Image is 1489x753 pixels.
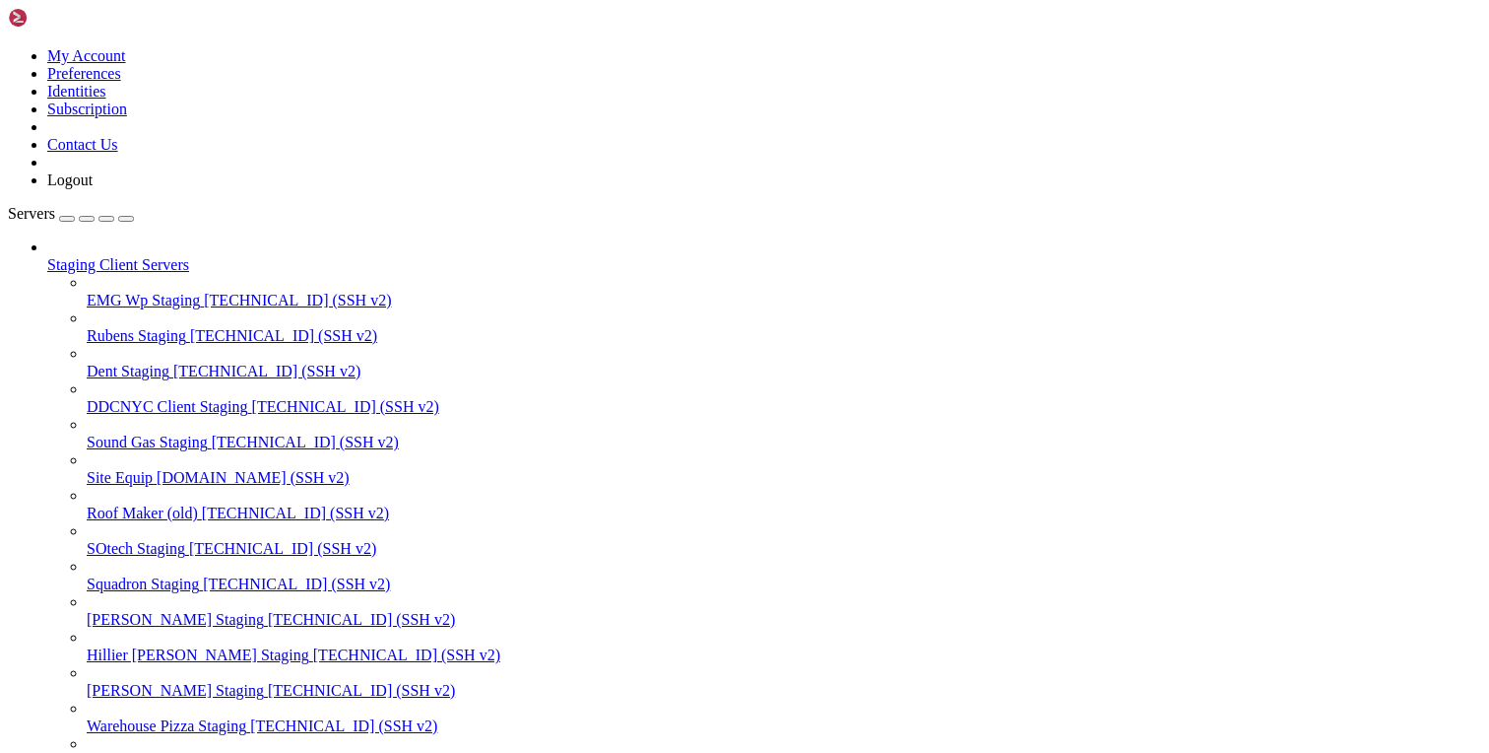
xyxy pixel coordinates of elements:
[268,682,455,699] span: [TECHNICAL_ID] (SSH v2)
[87,469,153,486] span: Site Equip
[87,434,208,450] span: Sound Gas Staging
[87,611,264,628] span: [PERSON_NAME] Staging
[173,363,360,379] span: [TECHNICAL_ID] (SSH v2)
[47,256,1481,274] a: Staging Client Servers
[47,47,126,64] a: My Account
[157,469,350,486] span: [DOMAIN_NAME] (SSH v2)
[87,309,1481,345] li: Rubens Staging [TECHNICAL_ID] (SSH v2)
[87,292,200,308] span: EMG Wp Staging
[87,327,1481,345] a: Rubens Staging [TECHNICAL_ID] (SSH v2)
[87,576,199,592] span: Squadron Staging
[87,487,1481,522] li: Roof Maker (old) [TECHNICAL_ID] (SSH v2)
[47,171,93,188] a: Logout
[87,682,1481,700] a: [PERSON_NAME] Staging [TECHNICAL_ID] (SSH v2)
[87,469,1481,487] a: Site Equip [DOMAIN_NAME] (SSH v2)
[87,540,1481,558] a: SOtech Staging [TECHNICAL_ID] (SSH v2)
[87,718,1481,735] a: Warehouse Pizza Staging [TECHNICAL_ID] (SSH v2)
[204,292,391,308] span: [TECHNICAL_ID] (SSH v2)
[87,611,1481,629] a: [PERSON_NAME] Staging [TECHNICAL_ID] (SSH v2)
[87,576,1481,593] a: Squadron Staging [TECHNICAL_ID] (SSH v2)
[87,522,1481,558] li: SOtech Staging [TECHNICAL_ID] (SSH v2)
[87,416,1481,451] li: Sound Gas Staging [TECHNICAL_ID] (SSH v2)
[203,576,390,592] span: [TECHNICAL_ID] (SSH v2)
[87,700,1481,735] li: Warehouse Pizza Staging [TECHNICAL_ID] (SSH v2)
[87,647,309,663] span: Hillier [PERSON_NAME] Staging
[87,664,1481,700] li: [PERSON_NAME] Staging [TECHNICAL_ID] (SSH v2)
[47,83,106,100] a: Identities
[8,205,55,222] span: Servers
[87,327,186,344] span: Rubens Staging
[87,647,1481,664] a: Hillier [PERSON_NAME] Staging [TECHNICAL_ID] (SSH v2)
[87,540,185,557] span: SOtech Staging
[268,611,455,628] span: [TECHNICAL_ID] (SSH v2)
[189,540,376,557] span: [TECHNICAL_ID] (SSH v2)
[87,363,1481,380] a: Dent Staging [TECHNICAL_ID] (SSH v2)
[87,451,1481,487] li: Site Equip [DOMAIN_NAME] (SSH v2)
[87,629,1481,664] li: Hillier [PERSON_NAME] Staging [TECHNICAL_ID] (SSH v2)
[47,101,127,117] a: Subscription
[87,434,1481,451] a: Sound Gas Staging [TECHNICAL_ID] (SSH v2)
[87,398,1481,416] a: DDCNYC Client Staging [TECHNICAL_ID] (SSH v2)
[47,136,118,153] a: Contact Us
[87,718,246,734] span: Warehouse Pizza Staging
[87,505,1481,522] a: Roof Maker (old) [TECHNICAL_ID] (SSH v2)
[212,434,399,450] span: [TECHNICAL_ID] (SSH v2)
[250,718,437,734] span: [TECHNICAL_ID] (SSH v2)
[87,505,198,521] span: Roof Maker (old)
[87,380,1481,416] li: DDCNYC Client Staging [TECHNICAL_ID] (SSH v2)
[202,505,389,521] span: [TECHNICAL_ID] (SSH v2)
[87,558,1481,593] li: Squadron Staging [TECHNICAL_ID] (SSH v2)
[87,682,264,699] span: [PERSON_NAME] Staging
[313,647,500,663] span: [TECHNICAL_ID] (SSH v2)
[8,205,134,222] a: Servers
[87,292,1481,309] a: EMG Wp Staging [TECHNICAL_ID] (SSH v2)
[252,398,439,415] span: [TECHNICAL_ID] (SSH v2)
[87,345,1481,380] li: Dent Staging [TECHNICAL_ID] (SSH v2)
[190,327,377,344] span: [TECHNICAL_ID] (SSH v2)
[87,274,1481,309] li: EMG Wp Staging [TECHNICAL_ID] (SSH v2)
[47,65,121,82] a: Preferences
[87,593,1481,629] li: [PERSON_NAME] Staging [TECHNICAL_ID] (SSH v2)
[8,8,121,28] img: Shellngn
[87,363,169,379] span: Dent Staging
[47,256,189,273] span: Staging Client Servers
[87,398,248,415] span: DDCNYC Client Staging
